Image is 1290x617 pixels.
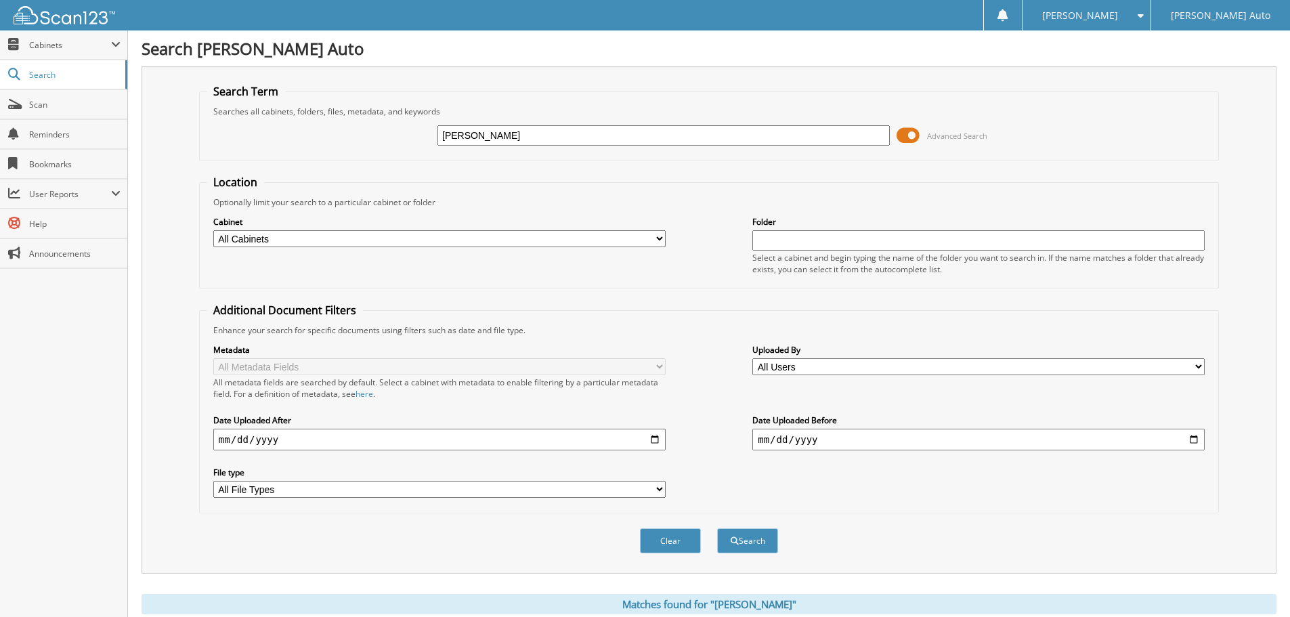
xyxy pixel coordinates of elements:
[29,99,121,110] span: Scan
[29,248,121,259] span: Announcements
[207,324,1211,336] div: Enhance your search for specific documents using filters such as date and file type.
[213,414,666,426] label: Date Uploaded After
[207,175,264,190] legend: Location
[752,414,1205,426] label: Date Uploaded Before
[752,216,1205,228] label: Folder
[356,388,373,400] a: here
[207,303,363,318] legend: Additional Document Filters
[927,131,987,141] span: Advanced Search
[207,106,1211,117] div: Searches all cabinets, folders, files, metadata, and keywords
[213,377,666,400] div: All metadata fields are searched by default. Select a cabinet with metadata to enable filtering b...
[752,252,1205,275] div: Select a cabinet and begin typing the name of the folder you want to search in. If the name match...
[1171,12,1270,20] span: [PERSON_NAME] Auto
[207,196,1211,208] div: Optionally limit your search to a particular cabinet or folder
[29,129,121,140] span: Reminders
[717,528,778,553] button: Search
[752,429,1205,450] input: end
[29,188,111,200] span: User Reports
[640,528,701,553] button: Clear
[14,6,115,24] img: scan123-logo-white.svg
[213,216,666,228] label: Cabinet
[142,594,1276,614] div: Matches found for "[PERSON_NAME]"
[29,158,121,170] span: Bookmarks
[29,218,121,230] span: Help
[29,39,111,51] span: Cabinets
[213,467,666,478] label: File type
[752,344,1205,356] label: Uploaded By
[29,69,119,81] span: Search
[207,84,285,99] legend: Search Term
[213,429,666,450] input: start
[213,344,666,356] label: Metadata
[142,37,1276,60] h1: Search [PERSON_NAME] Auto
[1042,12,1118,20] span: [PERSON_NAME]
